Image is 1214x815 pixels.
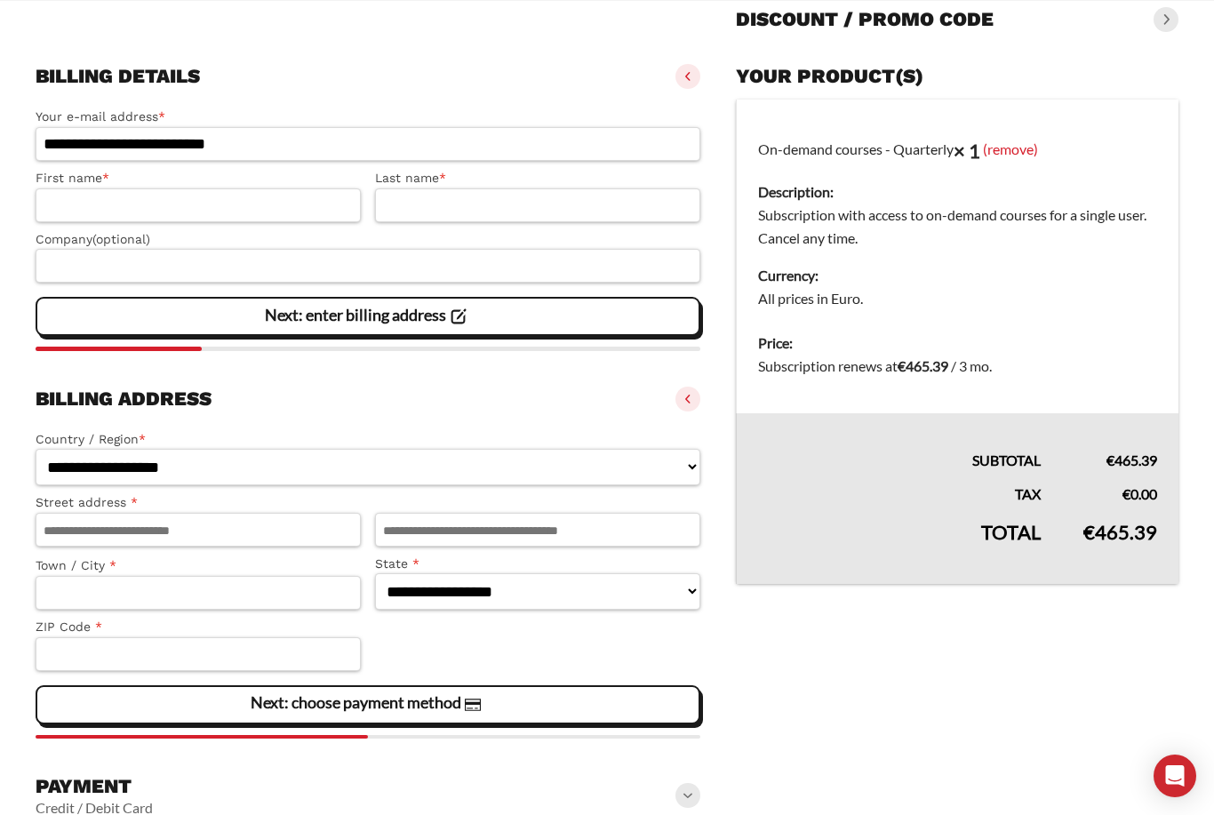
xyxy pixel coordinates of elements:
th: Subtotal [736,413,1062,472]
bdi: 0.00 [1122,485,1157,502]
label: Company [36,229,700,250]
label: ZIP Code [36,617,361,637]
h3: Discount / promo code [736,7,994,32]
div: Open Intercom Messenger [1154,755,1196,797]
span: (optional) [92,232,150,246]
strong: × 1 [954,139,980,163]
vaadin-button: Next: enter billing address [36,297,700,336]
label: Street address [36,492,361,513]
span: / 3 mo [951,357,989,374]
bdi: 465.39 [1083,520,1157,544]
label: First name [36,168,361,188]
th: Total [736,506,1062,584]
h3: Payment [36,774,153,799]
span: € [1106,451,1114,468]
a: (remove) [983,140,1038,156]
label: Last name [375,168,700,188]
label: Your e-mail address [36,107,700,127]
span: Subscription renews at . [758,357,992,374]
td: On-demand courses - Quarterly [736,100,1178,322]
bdi: 465.39 [898,357,948,374]
dt: Price: [758,332,1157,355]
h3: Billing details [36,64,200,89]
vaadin-button: Next: choose payment method [36,685,700,724]
span: € [898,357,906,374]
dt: Currency: [758,264,1157,287]
span: € [1122,485,1130,502]
th: Tax [736,472,1062,506]
label: Country / Region [36,429,700,450]
dt: Description: [758,180,1157,204]
label: State [375,554,700,574]
h3: Billing address [36,387,212,411]
dd: Subscription with access to on-demand courses for a single user. Cancel any time. [758,204,1157,250]
label: Town / City [36,555,361,576]
dd: All prices in Euro. [758,287,1157,310]
span: € [1083,520,1095,544]
bdi: 465.39 [1106,451,1157,468]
